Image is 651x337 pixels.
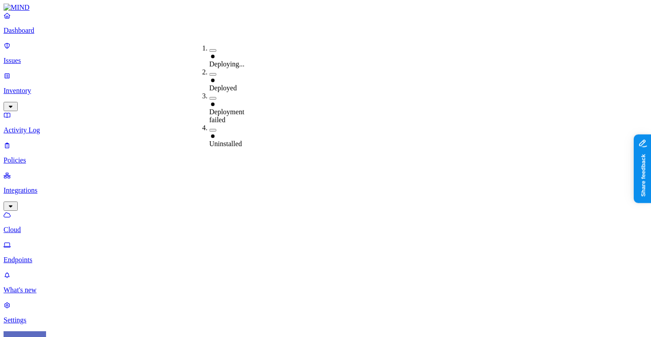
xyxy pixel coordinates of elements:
[209,108,244,124] span: Deployment failed
[4,57,647,65] p: Issues
[4,226,647,234] p: Cloud
[209,60,245,68] span: Deploying...
[4,42,647,65] a: Issues
[4,87,647,95] p: Inventory
[4,211,647,234] a: Cloud
[4,171,647,209] a: Integrations
[4,241,647,264] a: Endpoints
[4,72,647,110] a: Inventory
[4,141,647,164] a: Policies
[4,286,647,294] p: What's new
[4,12,647,35] a: Dashboard
[4,186,647,194] p: Integrations
[4,126,647,134] p: Activity Log
[4,4,647,12] a: MIND
[209,84,237,92] span: Deployed
[4,301,647,324] a: Settings
[4,156,647,164] p: Policies
[4,271,647,294] a: What's new
[209,140,242,147] span: Uninstalled
[4,111,647,134] a: Activity Log
[4,256,647,264] p: Endpoints
[4,27,647,35] p: Dashboard
[4,4,30,12] img: MIND
[4,316,647,324] p: Settings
